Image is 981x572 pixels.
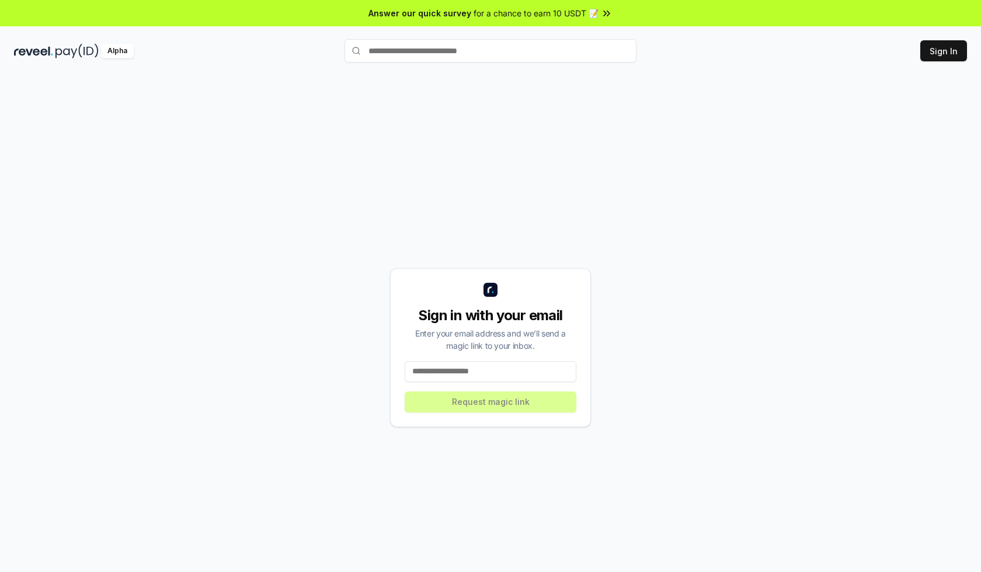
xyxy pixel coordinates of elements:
[920,40,967,61] button: Sign In
[14,44,53,58] img: reveel_dark
[55,44,99,58] img: pay_id
[101,44,134,58] div: Alpha
[368,7,471,19] span: Answer our quick survey
[405,306,576,325] div: Sign in with your email
[483,283,498,297] img: logo_small
[474,7,599,19] span: for a chance to earn 10 USDT 📝
[405,327,576,352] div: Enter your email address and we’ll send a magic link to your inbox.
